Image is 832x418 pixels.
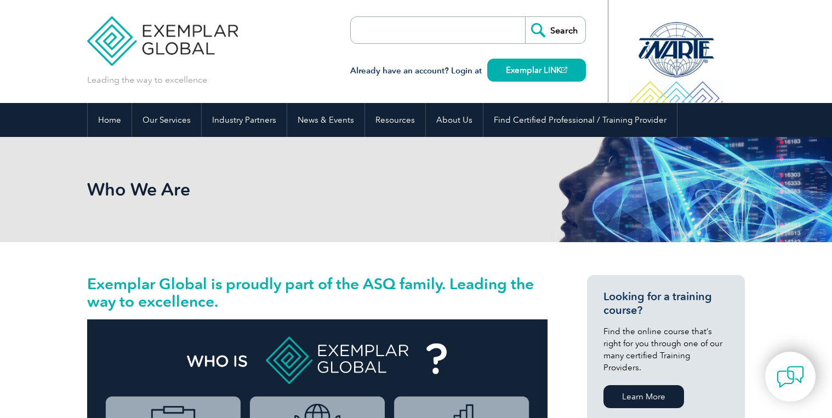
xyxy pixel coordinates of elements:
[87,181,548,198] h2: Who We Are
[603,325,728,374] p: Find the online course that’s right for you through one of our many certified Training Providers.
[88,103,132,137] a: Home
[603,290,728,317] h3: Looking for a training course?
[287,103,364,137] a: News & Events
[350,64,586,78] h3: Already have an account? Login at
[132,103,201,137] a: Our Services
[525,17,585,43] input: Search
[487,59,586,82] a: Exemplar LINK
[87,275,548,310] h2: Exemplar Global is proudly part of the ASQ family. Leading the way to excellence.
[561,67,567,73] img: open_square.png
[483,103,677,137] a: Find Certified Professional / Training Provider
[365,103,425,137] a: Resources
[777,363,804,391] img: contact-chat.png
[603,385,684,408] a: Learn More
[202,103,287,137] a: Industry Partners
[426,103,483,137] a: About Us
[87,74,207,86] p: Leading the way to excellence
